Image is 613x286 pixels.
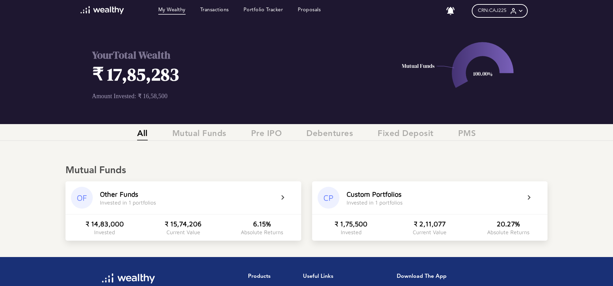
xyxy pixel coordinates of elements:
[497,220,520,228] div: 20.27%
[378,129,434,140] span: Fixed Deposit
[102,273,155,284] img: wl-logo-white.svg
[172,129,227,140] span: Mutual Funds
[166,229,200,235] div: Current Value
[253,220,271,228] div: 6.15%
[458,129,476,140] span: PMS
[100,199,156,206] div: Invested in 1 portfolios
[92,62,352,86] h1: ₹ 17,85,283
[303,273,341,280] h1: Useful Links
[165,220,202,228] div: ₹ 15,74,206
[318,187,339,209] div: CP
[298,7,321,15] a: Proposals
[86,220,124,228] div: ₹ 14,83,000
[347,199,403,206] div: Invested in 1 portfolios
[81,6,124,14] img: wl-logo-white.svg
[92,92,352,100] p: Amount Invested: ₹ 16,58,500
[413,229,447,235] div: Current Value
[137,129,148,140] span: All
[397,273,506,280] h1: Download the app
[65,165,548,177] div: Mutual Funds
[414,220,446,228] div: ₹ 2,11,077
[92,48,352,62] h2: Your Total Wealth
[473,70,493,77] text: 100.00%
[341,229,362,235] div: Invested
[200,7,229,15] a: Transactions
[100,190,138,198] div: Other Funds
[584,255,608,281] iframe: Chat
[347,190,402,198] div: Custom Portfolios
[71,187,93,209] div: OF
[241,229,283,235] div: Absolute Returns
[158,7,186,15] a: My Wealthy
[94,229,115,235] div: Invested
[251,129,282,140] span: Pre IPO
[244,7,283,15] a: Portfolio Tracker
[402,62,435,70] text: Mutual Funds
[478,8,507,14] span: CRN: CAJ225
[306,129,353,140] span: Debentures
[335,220,367,228] div: ₹ 1,75,500
[487,229,529,235] div: Absolute Returns
[248,273,292,280] h1: Products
